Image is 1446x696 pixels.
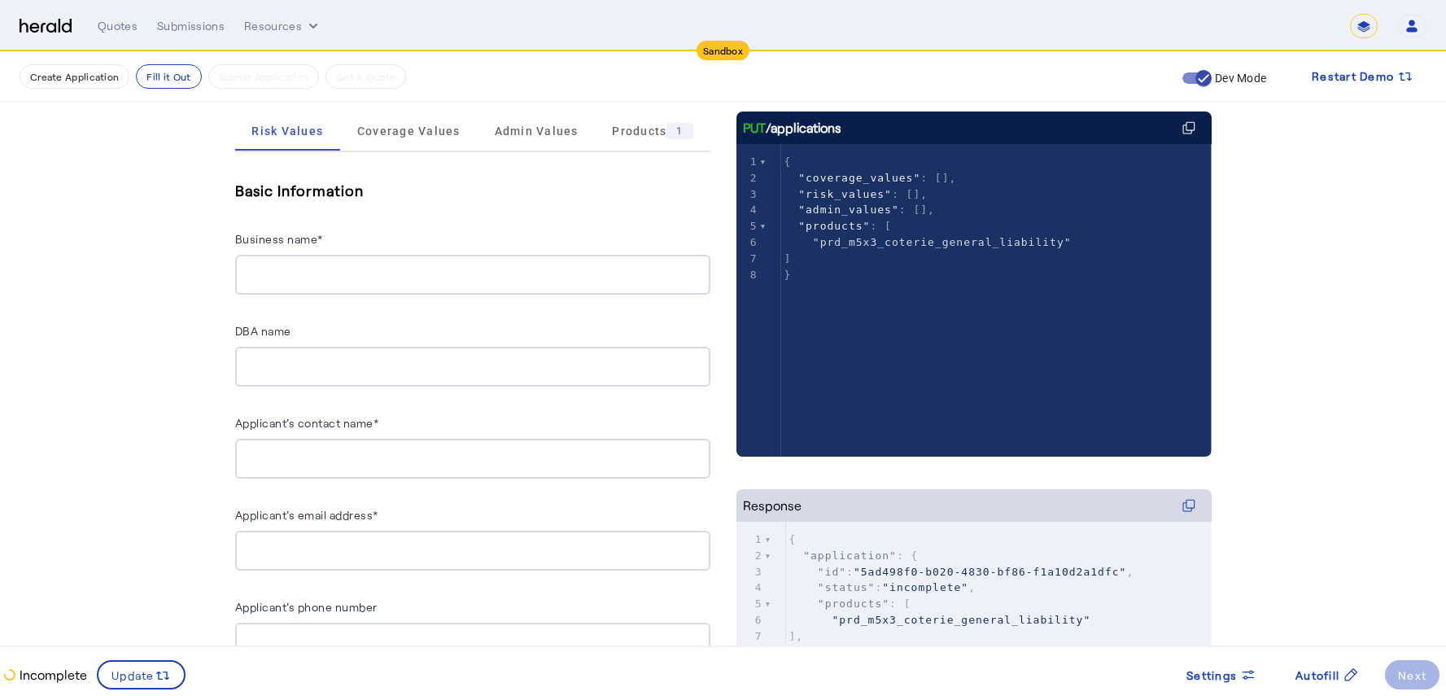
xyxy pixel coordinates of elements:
label: DBA name [235,324,291,338]
div: 1 [666,123,692,139]
div: Sandbox [697,41,749,60]
div: 1 [736,154,760,170]
button: Settings [1173,660,1269,689]
span: "prd_m5x3_coterie_general_liability" [832,614,1090,626]
span: "products" [818,598,889,610]
label: Applicant's contact name* [235,416,379,430]
div: 3 [736,186,760,203]
p: Incomplete [16,665,87,685]
div: /applications [743,118,841,138]
span: Update [111,667,155,684]
span: Risk Values [251,125,323,137]
span: "status" [818,581,876,593]
button: Restart Demo [1299,62,1426,91]
button: Submit Application [208,64,319,89]
div: 5 [736,218,760,234]
div: 1 [736,532,765,548]
span: : [], [784,204,935,216]
div: 5 [736,596,765,612]
span: Autofill [1295,667,1339,684]
span: : [], [784,172,957,184]
span: Products [612,123,692,139]
button: Get A Quote [325,64,406,89]
span: "incomplete" [882,581,968,593]
div: 6 [736,612,765,628]
div: 8 [736,645,765,661]
span: PUT [743,118,766,138]
button: Create Application [20,64,129,89]
span: "prd_m5x3_coterie_general_liability" [813,236,1072,248]
span: ] [784,252,792,265]
span: { [789,533,797,545]
button: Update [97,660,186,689]
span: } [784,269,792,281]
button: Autofill [1282,660,1372,689]
span: : , [789,566,1134,578]
span: "coverage_values" [798,172,920,184]
span: : [ [789,598,911,610]
span: "risk_values" [798,188,892,200]
label: Applicant's phone number [235,600,378,614]
label: Business name* [235,232,323,246]
span: : { [789,549,919,562]
div: Response [743,496,802,515]
span: "5ad498f0-b020-4830-bf86-f1a10d2a1dfc" [854,566,1126,578]
label: Dev Mode [1212,70,1266,86]
div: 7 [736,251,760,267]
span: "application" [803,549,897,562]
span: Coverage Values [357,125,461,137]
div: 8 [736,267,760,283]
div: 6 [736,234,760,251]
span: "id" [818,566,846,578]
span: Restart Demo [1312,67,1394,86]
h5: Basic Information [235,178,710,203]
img: Herald Logo [20,19,72,34]
div: Quotes [98,18,138,34]
span: : [], [784,188,928,200]
div: 2 [736,170,760,186]
div: 3 [736,564,765,580]
div: 4 [736,580,765,596]
button: Resources dropdown menu [244,18,321,34]
span: "products" [798,220,870,232]
span: Settings [1186,667,1237,684]
div: 2 [736,548,765,564]
label: Applicant's email address* [235,508,378,522]
button: Fill it Out [136,64,201,89]
span: ], [789,630,804,642]
div: 7 [736,628,765,645]
span: "admin_values" [798,204,899,216]
span: Admin Values [495,125,579,137]
span: : [ [784,220,893,232]
div: 4 [736,202,760,218]
span: : , [789,581,976,593]
div: Submissions [157,18,225,34]
span: { [784,155,792,168]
